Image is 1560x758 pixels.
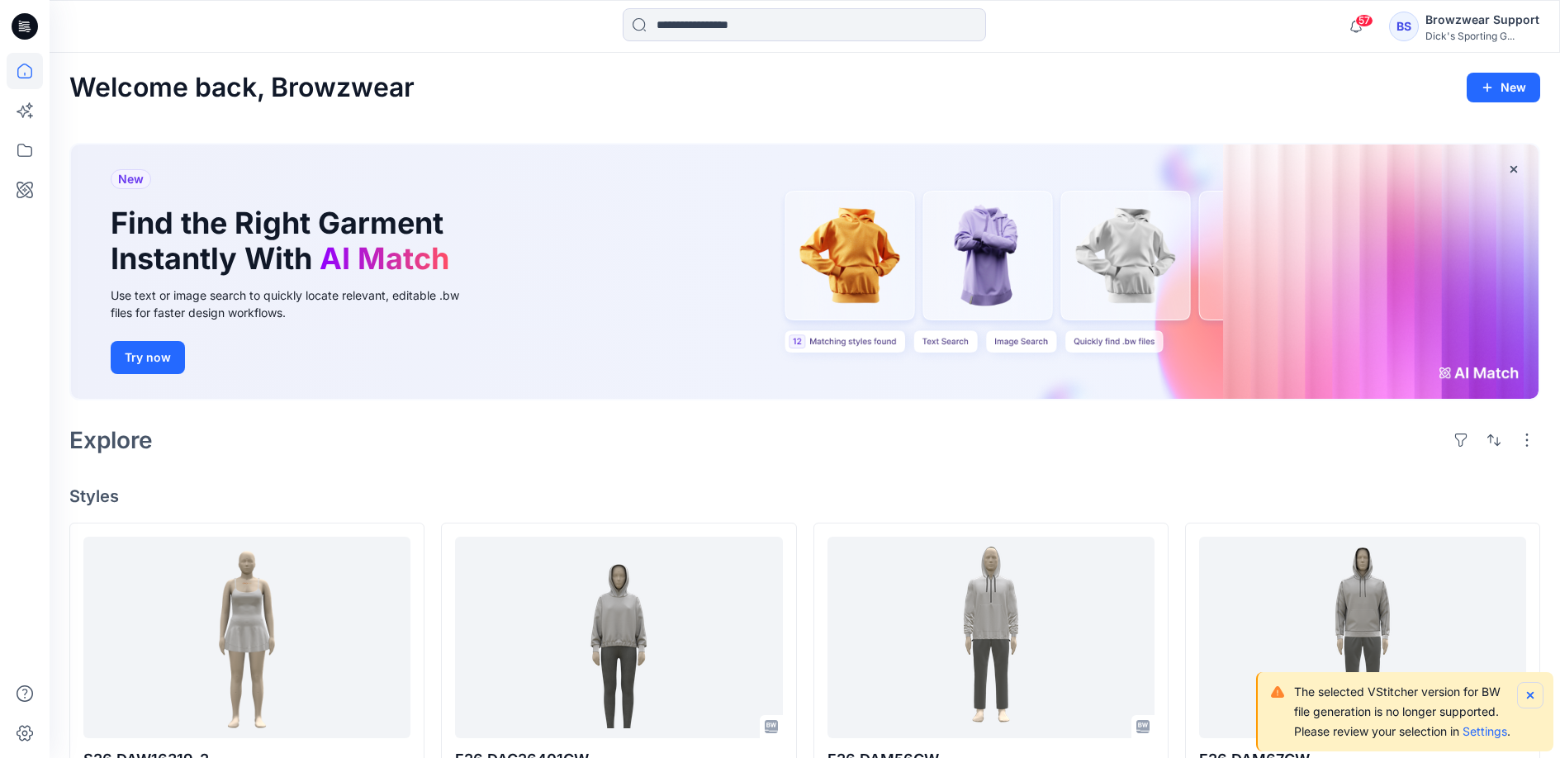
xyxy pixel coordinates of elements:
[83,537,410,738] a: S26 DAW16319-2
[1355,14,1373,27] span: 57
[1467,73,1540,102] button: New
[1389,12,1419,41] div: BS
[69,486,1540,506] h4: Styles
[111,206,458,277] h1: Find the Right Garment Instantly With
[455,537,782,738] a: F26 DAG26401GW
[1249,666,1560,758] div: Notifications-bottom-right
[320,240,449,277] span: AI Match
[1425,10,1539,30] div: Browzwear Support
[1425,30,1539,42] div: Dick's Sporting G...
[1199,537,1526,738] a: F26 DAM67GW
[827,537,1155,738] a: F26 DAM56GW
[111,341,185,374] button: Try now
[118,169,144,189] span: New
[69,73,415,103] h2: Welcome back, Browzwear
[1294,682,1510,741] p: The selected VStitcher version for BW file generation is no longer supported. Please review your ...
[69,427,153,453] h2: Explore
[1463,724,1507,738] a: Settings
[111,287,482,321] div: Use text or image search to quickly locate relevant, editable .bw files for faster design workflows.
